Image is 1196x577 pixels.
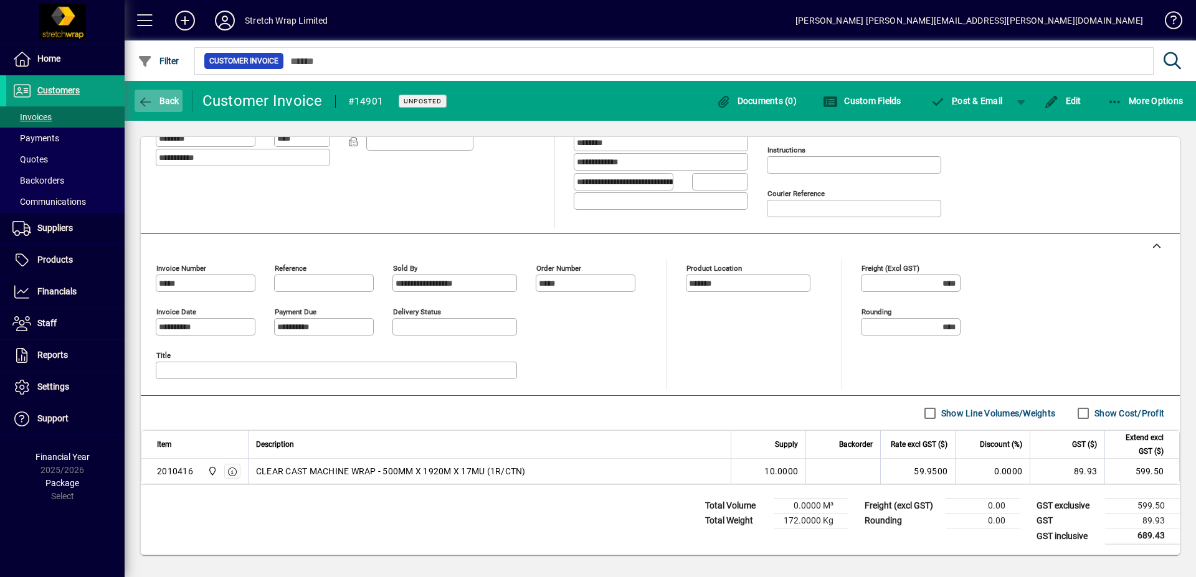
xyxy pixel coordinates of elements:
span: Reports [37,350,68,360]
a: Suppliers [6,213,125,244]
div: 2010416 [157,465,193,477]
span: Extend excl GST ($) [1113,431,1164,458]
td: 689.43 [1105,528,1180,544]
a: Backorders [6,170,125,191]
td: Rounding [858,514,946,528]
td: GST inclusive [1030,528,1105,544]
button: Filter [135,50,183,72]
td: Total Volume [699,499,774,514]
td: Freight (excl GST) [858,499,946,514]
mat-label: Delivery status [393,307,441,316]
td: 0.00 [946,514,1020,528]
td: 599.50 [1104,459,1179,484]
td: 0.0000 [955,459,1030,484]
span: Home [37,54,60,63]
mat-label: Order number [536,264,581,273]
span: Suppliers [37,223,73,233]
td: 0.00 [946,499,1020,514]
span: Documents (0) [716,96,797,106]
button: Add [165,9,205,32]
button: Documents (0) [713,90,800,112]
div: 59.9500 [888,465,947,477]
label: Show Line Volumes/Weights [939,407,1055,420]
span: CLEAR CAST MACHINE WRAP - 500MM X 1920M X 17MU (1R/CTN) [256,465,526,477]
span: Edit [1044,96,1081,106]
div: [PERSON_NAME] [PERSON_NAME][EMAIL_ADDRESS][PERSON_NAME][DOMAIN_NAME] [795,11,1143,30]
mat-label: Title [156,351,171,360]
span: SWL-AKL [204,464,219,478]
label: Show Cost/Profit [1092,407,1164,420]
span: Support [37,413,69,423]
a: Settings [6,372,125,403]
a: Quotes [6,149,125,170]
span: Rate excl GST ($) [891,438,947,451]
button: Profile [205,9,245,32]
span: Back [138,96,179,106]
span: Item [157,438,172,451]
a: Reports [6,340,125,371]
a: Communications [6,191,125,212]
span: Supply [775,438,798,451]
span: GST ($) [1072,438,1097,451]
button: More Options [1104,90,1187,112]
mat-label: Product location [686,264,742,273]
mat-label: Reference [275,264,306,273]
a: Home [6,44,125,75]
div: #14901 [348,91,384,111]
a: Products [6,245,125,276]
span: Settings [37,382,69,392]
td: GST [1030,514,1105,528]
mat-label: Sold by [393,264,417,273]
span: ost & Email [931,96,1003,106]
span: More Options [1108,96,1184,106]
a: Financials [6,276,125,307]
span: 10.0000 [764,465,798,477]
span: P [952,96,957,106]
mat-label: Rounding [861,307,891,316]
span: Custom Fields [823,96,901,106]
span: Discount (%) [980,438,1022,451]
span: Quotes [12,154,48,164]
span: Financial Year [36,452,90,462]
div: Customer Invoice [202,91,323,111]
span: Backorders [12,176,64,185]
a: Invoices [6,106,125,128]
mat-label: Instructions [767,146,805,154]
td: 89.93 [1030,459,1104,484]
td: 172.0000 Kg [774,514,848,528]
span: Payments [12,133,59,143]
span: Financials [37,286,77,296]
span: Package [45,478,79,488]
span: Unposted [404,97,442,105]
a: Payments [6,128,125,149]
td: 89.93 [1105,514,1180,528]
div: Stretch Wrap Limited [245,11,328,30]
a: Staff [6,308,125,339]
span: Products [37,255,73,265]
span: Invoices [12,112,52,122]
span: Description [256,438,294,451]
button: Edit [1041,90,1084,112]
a: Support [6,403,125,434]
mat-label: Freight (excl GST) [861,264,919,273]
span: Customers [37,85,80,95]
button: Custom Fields [820,90,904,112]
td: 0.0000 M³ [774,499,848,514]
mat-label: Invoice number [156,264,206,273]
mat-label: Invoice date [156,307,196,316]
td: 599.50 [1105,499,1180,514]
span: Customer Invoice [209,55,278,67]
span: Filter [138,56,179,66]
a: Knowledge Base [1156,2,1180,43]
span: Staff [37,318,57,328]
td: GST exclusive [1030,499,1105,514]
app-page-header-button: Back [125,90,193,112]
mat-label: Courier Reference [767,189,825,198]
td: Total Weight [699,514,774,528]
button: Post & Email [924,90,1009,112]
button: Back [135,90,183,112]
span: Backorder [839,438,873,451]
span: Communications [12,197,86,207]
mat-label: Payment due [275,307,316,316]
